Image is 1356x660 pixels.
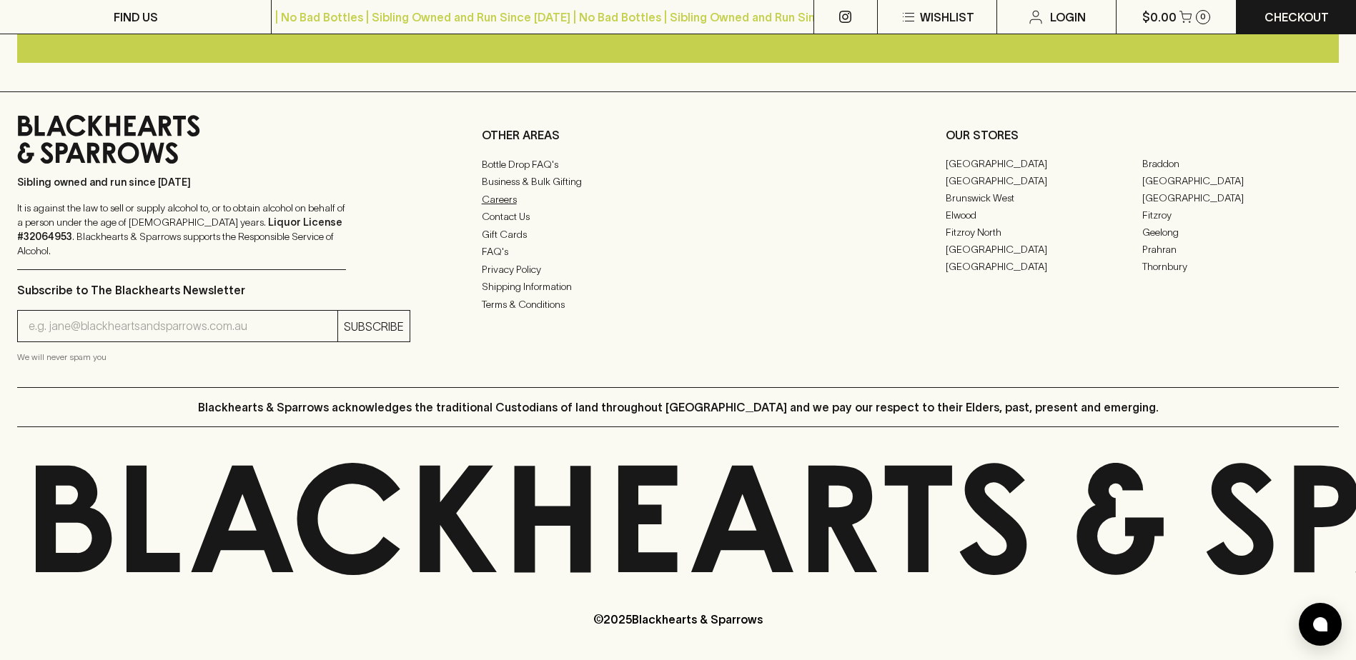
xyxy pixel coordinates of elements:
[1142,241,1339,258] a: Prahran
[1142,172,1339,189] a: [GEOGRAPHIC_DATA]
[17,281,410,299] p: Subscribe to The Blackhearts Newsletter
[1142,9,1177,26] p: $0.00
[946,126,1339,144] p: OUR STORES
[482,173,875,190] a: Business & Bulk Gifting
[338,311,410,341] button: SUBSCRIBE
[17,175,346,189] p: Sibling owned and run since [DATE]
[946,224,1142,241] a: Fitzroy North
[482,261,875,278] a: Privacy Policy
[946,172,1142,189] a: [GEOGRAPHIC_DATA]
[17,201,346,258] p: It is against the law to sell or supply alcohol to, or to obtain alcohol on behalf of a person un...
[1050,9,1086,26] p: Login
[482,156,875,173] a: Bottle Drop FAQ's
[946,241,1142,258] a: [GEOGRAPHIC_DATA]
[482,278,875,295] a: Shipping Information
[1313,617,1327,631] img: bubble-icon
[29,315,337,338] input: e.g. jane@blackheartsandsparrows.com.au
[17,350,410,364] p: We will never spam you
[1142,189,1339,206] a: [GEOGRAPHIC_DATA]
[1200,13,1206,21] p: 0
[920,9,974,26] p: Wishlist
[946,258,1142,275] a: [GEOGRAPHIC_DATA]
[1265,9,1329,26] p: Checkout
[482,226,875,243] a: Gift Cards
[482,126,875,144] p: OTHER AREAS
[114,9,158,26] p: FIND US
[482,243,875,260] a: FAQ's
[946,189,1142,206] a: Brunswick West
[946,206,1142,224] a: Elwood
[482,296,875,313] a: Terms & Conditions
[1142,206,1339,224] a: Fitzroy
[946,155,1142,172] a: [GEOGRAPHIC_DATA]
[482,191,875,208] a: Careers
[1142,258,1339,275] a: Thornbury
[1142,224,1339,241] a: Geelong
[344,318,404,335] p: SUBSCRIBE
[482,208,875,225] a: Contact Us
[1142,155,1339,172] a: Braddon
[198,399,1159,416] p: Blackhearts & Sparrows acknowledges the traditional Custodians of land throughout [GEOGRAPHIC_DAT...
